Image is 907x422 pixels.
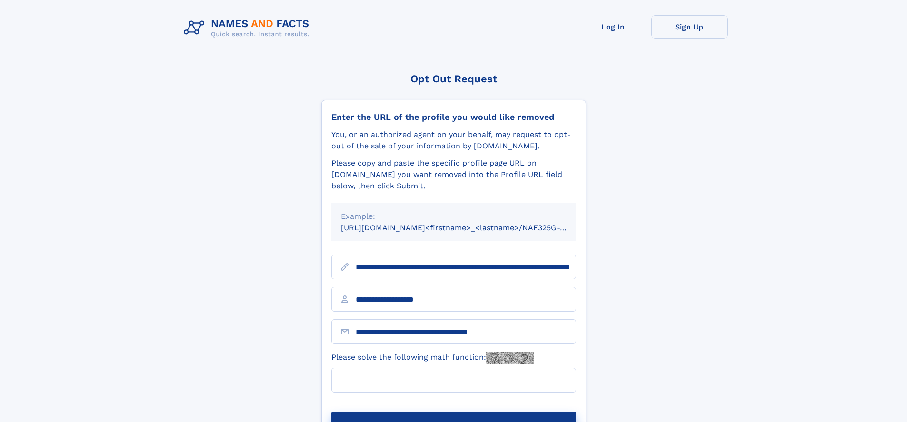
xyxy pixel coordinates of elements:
[180,15,317,41] img: Logo Names and Facts
[331,157,576,192] div: Please copy and paste the specific profile page URL on [DOMAIN_NAME] you want removed into the Pr...
[341,211,567,222] div: Example:
[331,129,576,152] div: You, or an authorized agent on your behalf, may request to opt-out of the sale of your informatio...
[331,112,576,122] div: Enter the URL of the profile you would like removed
[331,352,534,364] label: Please solve the following math function:
[651,15,728,39] a: Sign Up
[575,15,651,39] a: Log In
[321,73,586,85] div: Opt Out Request
[341,223,594,232] small: [URL][DOMAIN_NAME]<firstname>_<lastname>/NAF325G-xxxxxxxx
